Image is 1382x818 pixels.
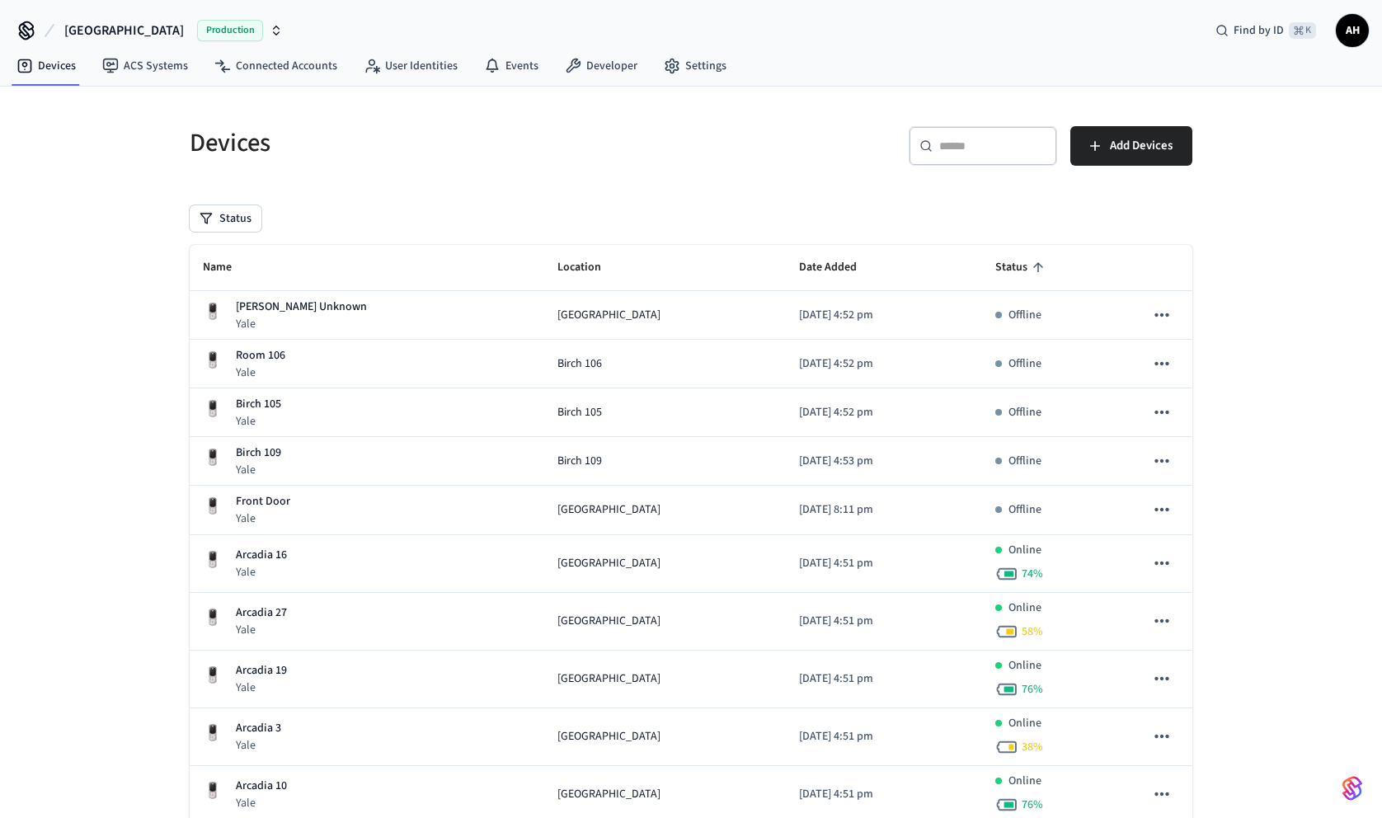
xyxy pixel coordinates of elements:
[203,723,223,743] img: Yale Assure Touchscreen Wifi Smart Lock, Satin Nickel, Front
[552,51,651,81] a: Developer
[203,608,223,628] img: Yale Assure Touchscreen Wifi Smart Lock, Satin Nickel, Front
[471,51,552,81] a: Events
[799,728,969,745] p: [DATE] 4:51 pm
[236,547,287,564] p: Arcadia 16
[557,786,660,803] span: [GEOGRAPHIC_DATA]
[557,728,660,745] span: [GEOGRAPHIC_DATA]
[557,501,660,519] span: [GEOGRAPHIC_DATA]
[557,670,660,688] span: [GEOGRAPHIC_DATA]
[236,679,287,696] p: Yale
[1202,16,1329,45] div: Find by ID⌘ K
[1342,775,1362,802] img: SeamLogoGradient.69752ec5.svg
[995,255,1049,280] span: Status
[799,453,969,470] p: [DATE] 4:53 pm
[236,493,290,510] p: Front Door
[236,795,287,811] p: Yale
[799,613,969,630] p: [DATE] 4:51 pm
[557,355,602,373] span: Birch 106
[1337,16,1367,45] span: AH
[651,51,740,81] a: Settings
[236,778,287,795] p: Arcadia 10
[197,20,263,41] span: Production
[236,316,367,332] p: Yale
[236,364,285,381] p: Yale
[236,622,287,638] p: Yale
[236,564,287,581] p: Yale
[1008,501,1041,519] p: Offline
[203,350,223,370] img: Yale Assure Touchscreen Wifi Smart Lock, Satin Nickel, Front
[1008,453,1041,470] p: Offline
[799,355,969,373] p: [DATE] 4:52 pm
[799,670,969,688] p: [DATE] 4:51 pm
[1008,542,1041,559] p: Online
[203,665,223,685] img: Yale Assure Touchscreen Wifi Smart Lock, Satin Nickel, Front
[236,720,281,737] p: Arcadia 3
[236,396,281,413] p: Birch 105
[557,453,602,470] span: Birch 109
[1022,566,1043,582] span: 74 %
[799,404,969,421] p: [DATE] 4:52 pm
[3,51,89,81] a: Devices
[203,550,223,570] img: Yale Assure Touchscreen Wifi Smart Lock, Satin Nickel, Front
[236,462,281,478] p: Yale
[203,255,253,280] span: Name
[190,205,261,232] button: Status
[1289,22,1316,39] span: ⌘ K
[350,51,471,81] a: User Identities
[236,413,281,430] p: Yale
[203,302,223,322] img: Yale Assure Touchscreen Wifi Smart Lock, Satin Nickel, Front
[236,299,367,316] p: [PERSON_NAME] Unknown
[203,496,223,516] img: Yale Assure Touchscreen Wifi Smart Lock, Satin Nickel, Front
[1022,623,1043,640] span: 58 %
[799,555,969,572] p: [DATE] 4:51 pm
[1070,126,1192,166] button: Add Devices
[557,404,602,421] span: Birch 105
[1008,307,1041,324] p: Offline
[1022,681,1043,698] span: 76 %
[1008,355,1041,373] p: Offline
[89,51,201,81] a: ACS Systems
[1008,599,1041,617] p: Online
[203,399,223,419] img: Yale Assure Touchscreen Wifi Smart Lock, Satin Nickel, Front
[64,21,184,40] span: [GEOGRAPHIC_DATA]
[557,613,660,630] span: [GEOGRAPHIC_DATA]
[236,347,285,364] p: Room 106
[1234,22,1284,39] span: Find by ID
[236,604,287,622] p: Arcadia 27
[557,555,660,572] span: [GEOGRAPHIC_DATA]
[236,444,281,462] p: Birch 109
[203,448,223,468] img: Yale Assure Touchscreen Wifi Smart Lock, Satin Nickel, Front
[1022,739,1043,755] span: 38 %
[799,255,878,280] span: Date Added
[1008,773,1041,790] p: Online
[1022,797,1043,813] span: 76 %
[236,737,281,754] p: Yale
[190,126,681,160] h5: Devices
[1008,657,1041,675] p: Online
[1110,135,1173,157] span: Add Devices
[203,781,223,801] img: Yale Assure Touchscreen Wifi Smart Lock, Satin Nickel, Front
[1008,715,1041,732] p: Online
[1336,14,1369,47] button: AH
[799,501,969,519] p: [DATE] 8:11 pm
[1008,404,1041,421] p: Offline
[236,662,287,679] p: Arcadia 19
[799,786,969,803] p: [DATE] 4:51 pm
[236,510,290,527] p: Yale
[557,307,660,324] span: [GEOGRAPHIC_DATA]
[201,51,350,81] a: Connected Accounts
[799,307,969,324] p: [DATE] 4:52 pm
[557,255,623,280] span: Location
